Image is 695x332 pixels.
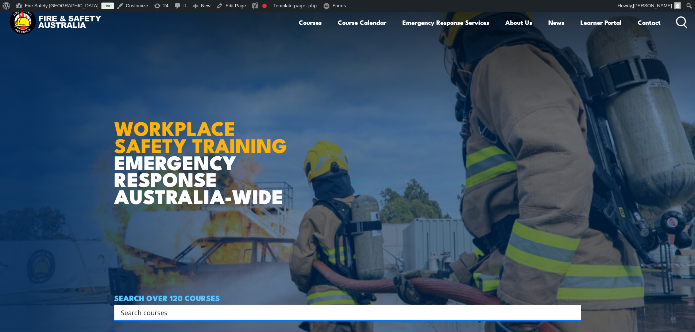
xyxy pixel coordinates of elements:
[262,4,267,8] div: Needs improvement
[633,3,672,8] span: [PERSON_NAME]
[402,13,489,32] a: Emergency Response Services
[580,13,622,32] a: Learner Portal
[299,13,322,32] a: Courses
[122,307,567,317] form: Search form
[638,13,661,32] a: Contact
[505,13,532,32] a: About Us
[101,3,114,9] a: Live
[568,307,579,317] button: Search magnifier button
[294,3,317,8] span: page.php
[114,112,287,160] strong: WORKPLACE SAFETY TRAINING
[121,307,565,318] input: Search input
[338,13,386,32] a: Course Calendar
[114,101,293,204] h1: EMERGENCY RESPONSE AUSTRALIA-WIDE
[114,294,581,302] h4: SEARCH OVER 120 COURSES
[548,13,564,32] a: News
